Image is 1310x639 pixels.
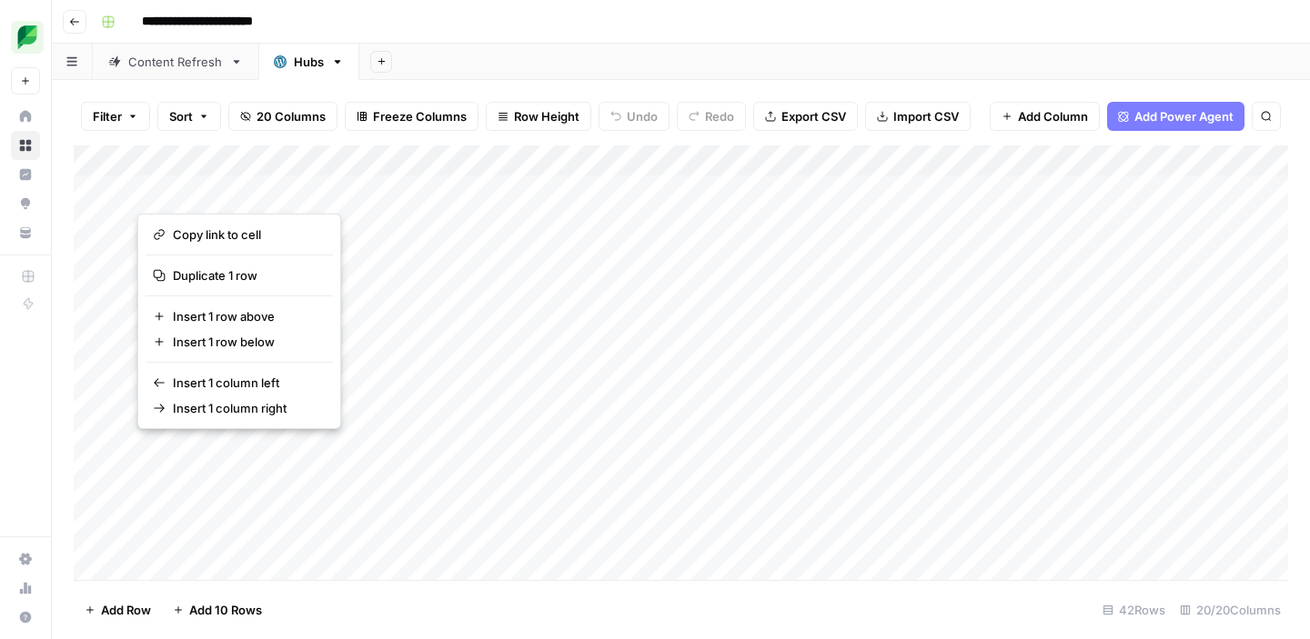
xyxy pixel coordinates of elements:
a: Settings [11,544,40,574]
span: Undo [627,107,658,125]
span: Insert 1 row below [173,333,318,351]
button: Help + Support [11,603,40,632]
span: Freeze Columns [373,107,467,125]
span: Copy link to cell [173,225,318,244]
div: Content Refresh [128,53,223,71]
button: Workspace: SproutSocial [11,15,40,60]
span: Insert 1 row above [173,307,318,325]
button: Row Height [486,102,591,131]
button: Filter [81,102,150,131]
button: Import CSV [865,102,971,131]
a: Browse [11,131,40,160]
button: Freeze Columns [345,102,479,131]
button: Add Column [990,102,1100,131]
span: Add Column [1018,107,1088,125]
span: 20 Columns [257,107,326,125]
button: Add Row [74,595,162,624]
button: Undo [599,102,670,131]
a: Your Data [11,218,40,247]
a: Home [11,102,40,131]
a: Hubs [258,44,359,80]
span: Duplicate 1 row [173,266,318,285]
button: Add Power Agent [1107,102,1244,131]
a: Usage [11,574,40,603]
span: Insert 1 column left [173,374,318,392]
a: Insights [11,160,40,189]
a: Content Refresh [93,44,258,80]
button: Redo [677,102,746,131]
button: 20 Columns [228,102,338,131]
button: Export CSV [753,102,858,131]
span: Export CSV [781,107,846,125]
div: Hubs [294,53,324,71]
span: Redo [705,107,734,125]
span: Sort [169,107,193,125]
button: Add 10 Rows [162,595,273,624]
a: Opportunities [11,189,40,218]
div: 42 Rows [1095,595,1173,624]
span: Row Height [514,107,579,125]
span: Insert 1 column right [173,399,318,417]
div: 20/20 Columns [1173,595,1288,624]
img: SproutSocial Logo [11,21,44,54]
button: Sort [157,102,221,131]
span: Add Power Agent [1134,107,1234,125]
span: Add Row [101,601,151,619]
span: Filter [93,107,122,125]
span: Import CSV [893,107,959,125]
span: Add 10 Rows [189,601,262,619]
